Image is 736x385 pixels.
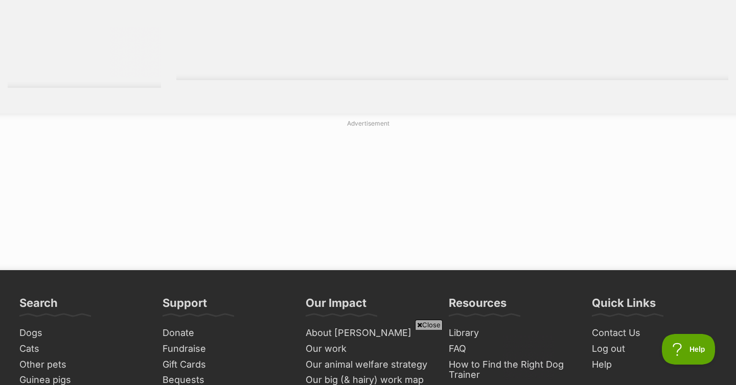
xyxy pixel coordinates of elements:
[302,325,434,341] a: About [PERSON_NAME]
[588,341,721,357] a: Log out
[120,132,616,260] iframe: Advertisement
[588,357,721,373] a: Help
[592,296,656,316] h3: Quick Links
[163,296,207,316] h3: Support
[182,334,554,380] iframe: Advertisement
[449,296,507,316] h3: Resources
[415,320,443,330] span: Close
[15,357,148,373] a: Other pets
[662,334,716,365] iframe: Help Scout Beacon - Open
[15,325,148,341] a: Dogs
[306,296,366,316] h3: Our Impact
[158,341,291,357] a: Fundraise
[445,325,578,341] a: Library
[15,341,148,357] a: Cats
[158,357,291,373] a: Gift Cards
[158,325,291,341] a: Donate
[19,296,58,316] h3: Search
[588,325,721,341] a: Contact Us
